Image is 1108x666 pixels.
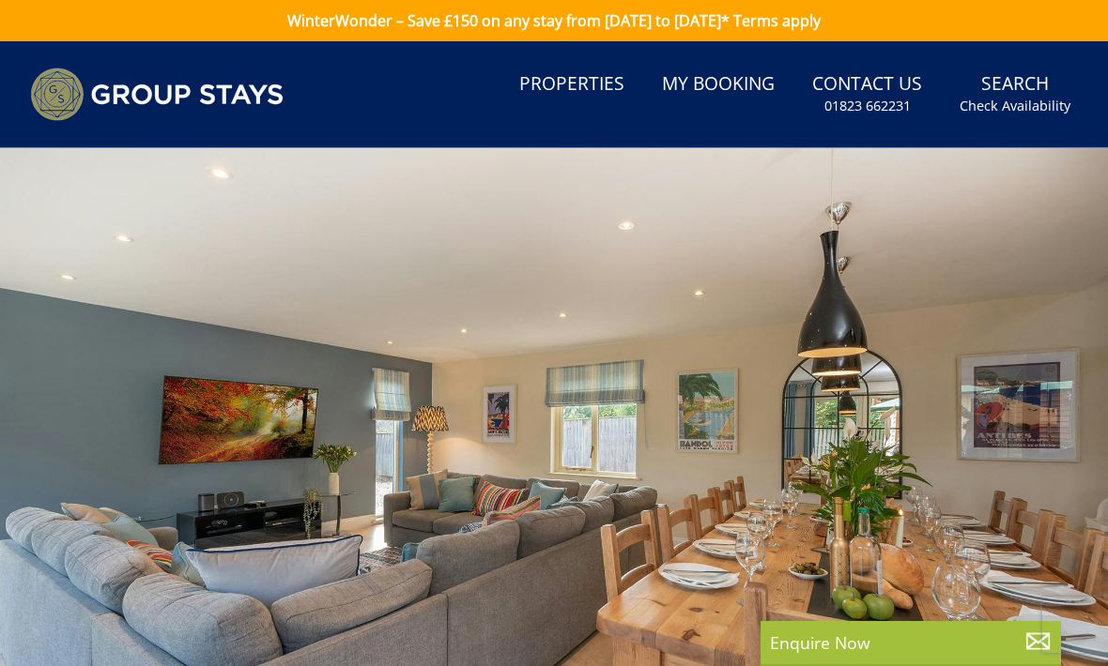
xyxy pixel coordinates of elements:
[770,630,1052,655] p: Enquire Now
[654,64,782,106] a: My Booking
[952,64,1078,125] a: SearchCheck Availability
[805,64,930,125] a: Contact Us01823 662231
[824,97,911,115] small: 01823 662231
[30,68,284,121] img: Group Stays
[960,97,1070,115] small: Check Availability
[512,64,632,106] a: Properties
